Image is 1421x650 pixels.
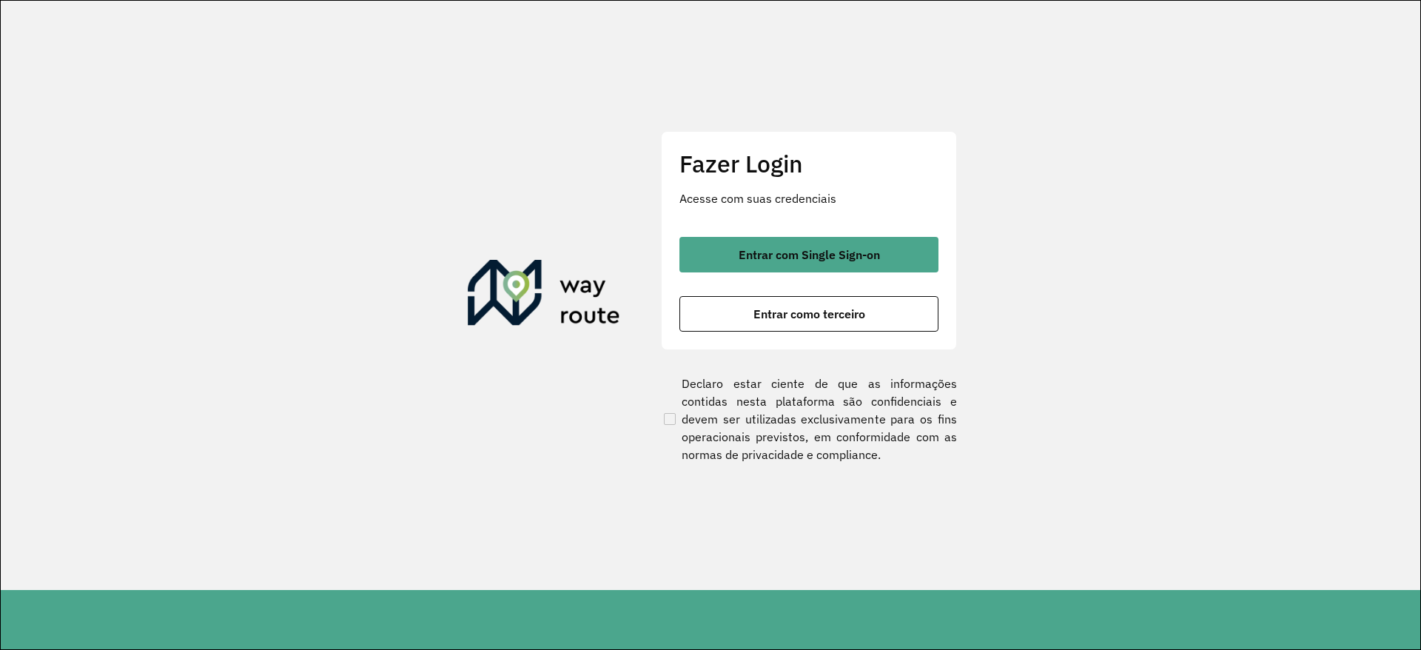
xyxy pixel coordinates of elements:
[468,260,620,331] img: Roteirizador AmbevTech
[679,237,938,272] button: button
[661,375,957,463] label: Declaro estar ciente de que as informações contidas nesta plataforma são confidenciais e devem se...
[679,296,938,332] button: button
[753,308,865,320] span: Entrar como terceiro
[739,249,880,261] span: Entrar com Single Sign-on
[679,190,938,207] p: Acesse com suas credenciais
[679,150,938,178] h2: Fazer Login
